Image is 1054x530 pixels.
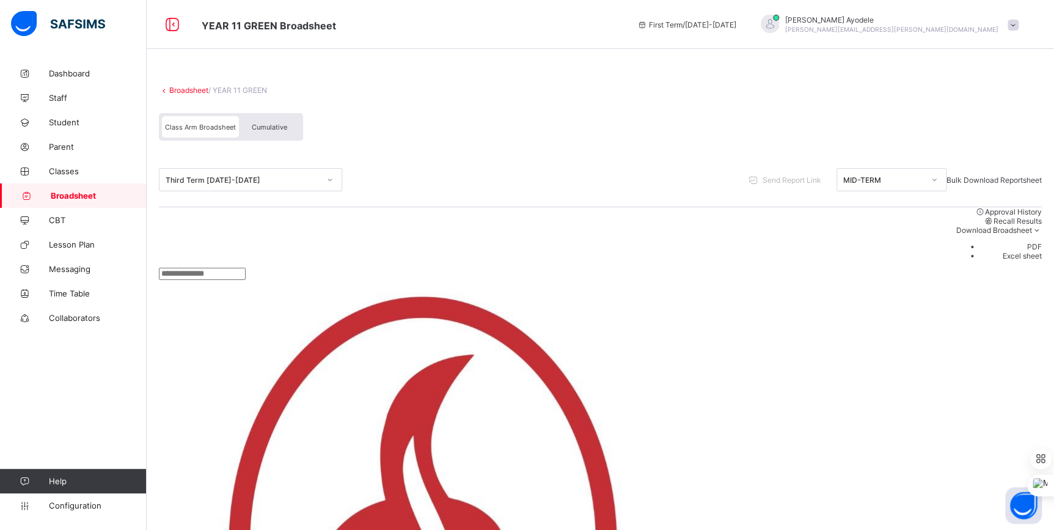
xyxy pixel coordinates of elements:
span: Bulk Download Reportsheet [946,175,1042,185]
span: Class Arm Broadsheet [165,123,236,131]
button: Open asap [1005,487,1042,524]
span: Configuration [49,501,146,510]
a: Broadsheet [169,86,208,95]
span: Lesson Plan [49,240,147,249]
span: Download Broadsheet [956,226,1031,235]
span: Parent [49,142,147,152]
span: Recall Results [994,216,1042,226]
span: Student [49,117,147,127]
span: Messaging [49,264,147,274]
span: Broadsheet [51,191,147,201]
li: dropdown-list-item-text-0 [980,242,1042,251]
span: Class Arm Broadsheet [202,20,336,32]
span: Send Report Link [763,175,821,185]
div: Third Term [DATE]-[DATE] [166,175,320,185]
span: Classes [49,166,147,176]
li: dropdown-list-item-text-1 [980,251,1042,260]
span: Collaborators [49,313,147,323]
span: Help [49,476,146,486]
div: MID-TERM [843,175,924,185]
span: Time Table [49,289,147,298]
span: / YEAR 11 GREEN [208,86,267,95]
span: [PERSON_NAME] Ayodele [785,15,998,24]
span: [PERSON_NAME][EMAIL_ADDRESS][PERSON_NAME][DOMAIN_NAME] [785,26,998,33]
span: CBT [49,215,147,225]
span: Staff [49,93,147,103]
span: Approval History [985,207,1042,216]
span: session/term information [637,20,736,29]
img: safsims [11,11,105,37]
span: Cumulative [252,123,287,131]
div: SolomonAyodele [748,15,1025,35]
span: Dashboard [49,68,147,78]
